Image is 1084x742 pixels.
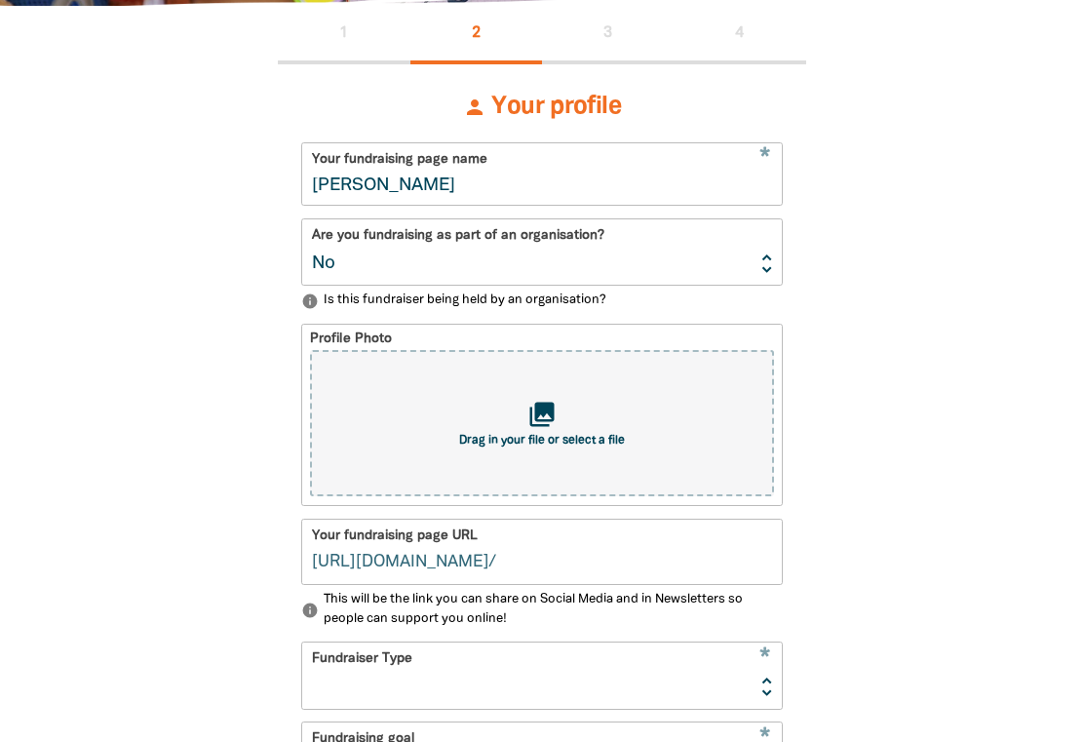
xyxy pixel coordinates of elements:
button: Stage 1 [278,6,409,64]
span: Drag in your file or select a file [459,435,625,447]
span: 1 [339,25,348,41]
i: info [301,602,319,619]
span: [DOMAIN_NAME][URL] [312,551,489,574]
span: / [302,520,494,584]
p: This will be the link you can share on Social Media and in Newsletters so people can support you ... [301,591,782,629]
i: collections [527,400,557,429]
h3: Your profile [301,88,782,127]
p: Is this fundraiser being held by an organisation? [301,292,782,311]
i: info [301,293,319,310]
div: fundraising.ilf.org.au/ [302,520,781,584]
i: person [463,96,486,119]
